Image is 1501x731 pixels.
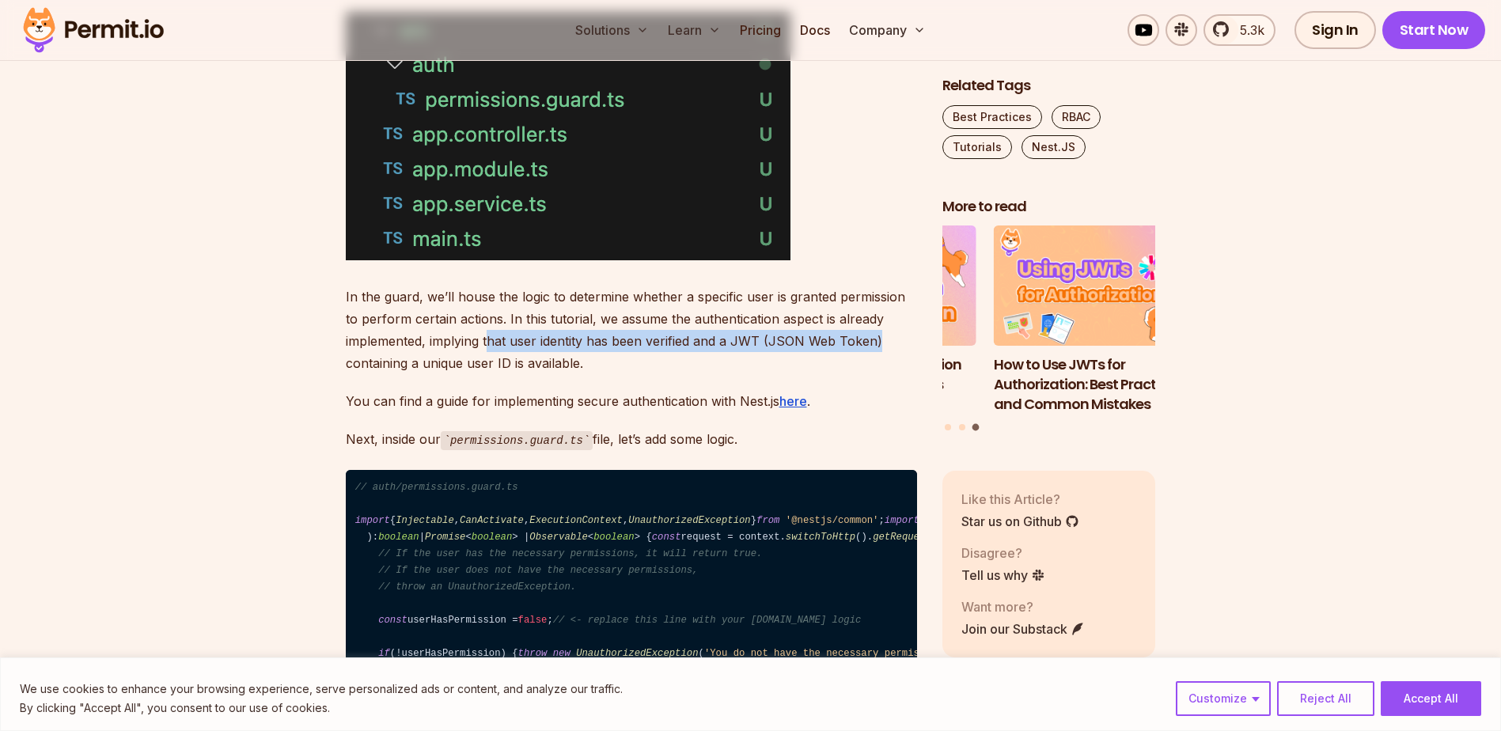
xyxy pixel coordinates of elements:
[1230,21,1264,40] span: 5.3k
[763,226,976,415] li: 2 of 3
[628,515,750,526] span: UnauthorizedException
[945,424,951,430] button: Go to slide 1
[553,648,570,659] span: new
[472,532,512,543] span: boolean
[576,648,698,659] span: UnauthorizedException
[961,544,1045,562] p: Disagree?
[346,286,917,374] p: In the guard, we’ll house the logic to determine whether a specific user is granted permission to...
[994,226,1207,415] a: How to Use JWTs for Authorization: Best Practices and Common MistakesHow to Use JWTs for Authoriz...
[355,482,518,493] span: // auth/permissions.guard.ts
[355,515,390,526] span: import
[994,226,1207,415] li: 3 of 3
[661,14,727,46] button: Learn
[346,390,917,412] p: You can find a guide for implementing secure authentication with Nest.js .
[1381,681,1481,716] button: Accept All
[529,515,623,526] span: ExecutionContext
[794,14,836,46] a: Docs
[763,226,976,347] img: Implementing Authentication and Authorization in Next.js
[425,532,465,543] span: Promise
[704,648,960,659] span: 'You do not have the necessary permissions.'
[786,532,855,543] span: switchToHttp
[346,428,917,451] p: Next, inside our file, let’s add some logic.
[1294,11,1376,49] a: Sign In
[378,548,762,559] span: // If the user has the necessary permissions, it will return true.
[378,615,407,626] span: const
[885,515,919,526] span: import
[972,424,980,431] button: Go to slide 3
[593,532,634,543] span: boolean
[994,226,1207,347] img: How to Use JWTs for Authorization: Best Practices and Common Mistakes
[378,532,419,543] span: boolean
[843,14,932,46] button: Company
[441,431,593,450] code: permissions.guard.ts
[16,3,171,57] img: Permit logo
[994,355,1207,414] h3: How to Use JWTs for Authorization: Best Practices and Common Mistakes
[942,226,1156,434] div: Posts
[959,424,965,430] button: Go to slide 2
[942,197,1156,217] h2: More to read
[378,565,698,576] span: // If the user does not have the necessary permissions,
[942,135,1012,159] a: Tutorials
[1382,11,1486,49] a: Start Now
[569,14,655,46] button: Solutions
[378,581,576,593] span: // throw an UnauthorizedException.
[529,532,588,543] span: Observable
[1203,14,1275,46] a: 5.3k
[518,648,548,659] span: throw
[1022,135,1086,159] a: Nest.JS
[1052,105,1101,129] a: RBAC
[518,615,548,626] span: false
[652,532,681,543] span: const
[378,648,390,659] span: if
[961,619,1085,638] a: Join our Substack
[346,12,790,260] img: nest-2.png
[763,355,976,395] h3: Implementing Authentication and Authorization in Next.js
[346,470,917,722] code: { , , , } ; { } ; () { ( : , ): | < > | < > { request = context. (). (); userHasPermission = ; (!...
[396,515,454,526] span: Injectable
[942,76,1156,96] h2: Related Tags
[942,105,1042,129] a: Best Practices
[1277,681,1374,716] button: Reject All
[786,515,879,526] span: '@nestjs/common'
[20,699,623,718] p: By clicking "Accept All", you consent to our use of cookies.
[873,532,931,543] span: getRequest
[961,490,1079,509] p: Like this Article?
[756,515,779,526] span: from
[553,615,862,626] span: // <- replace this line with your [DOMAIN_NAME] logic
[733,14,787,46] a: Pricing
[779,393,807,409] a: here
[961,512,1079,531] a: Star us on Github
[20,680,623,699] p: We use cookies to enhance your browsing experience, serve personalized ads or content, and analyz...
[460,515,524,526] span: CanActivate
[1176,681,1271,716] button: Customize
[961,566,1045,585] a: Tell us why
[961,597,1085,616] p: Want more?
